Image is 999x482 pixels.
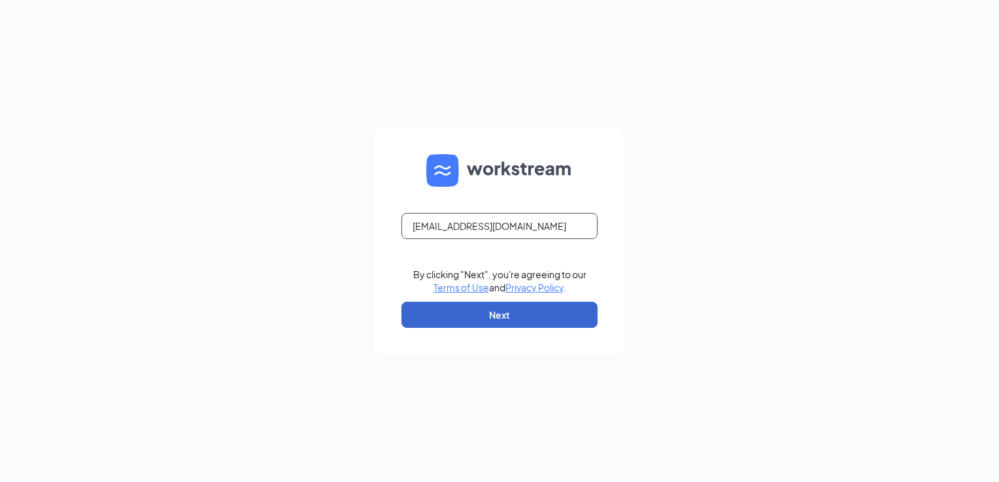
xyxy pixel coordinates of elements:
a: Terms of Use [433,281,489,293]
input: Email [401,213,598,239]
a: Privacy Policy [505,281,564,293]
img: WS logo and Workstream text [426,154,573,187]
div: By clicking "Next", you're agreeing to our and . [413,268,586,294]
button: Next [401,302,598,328]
